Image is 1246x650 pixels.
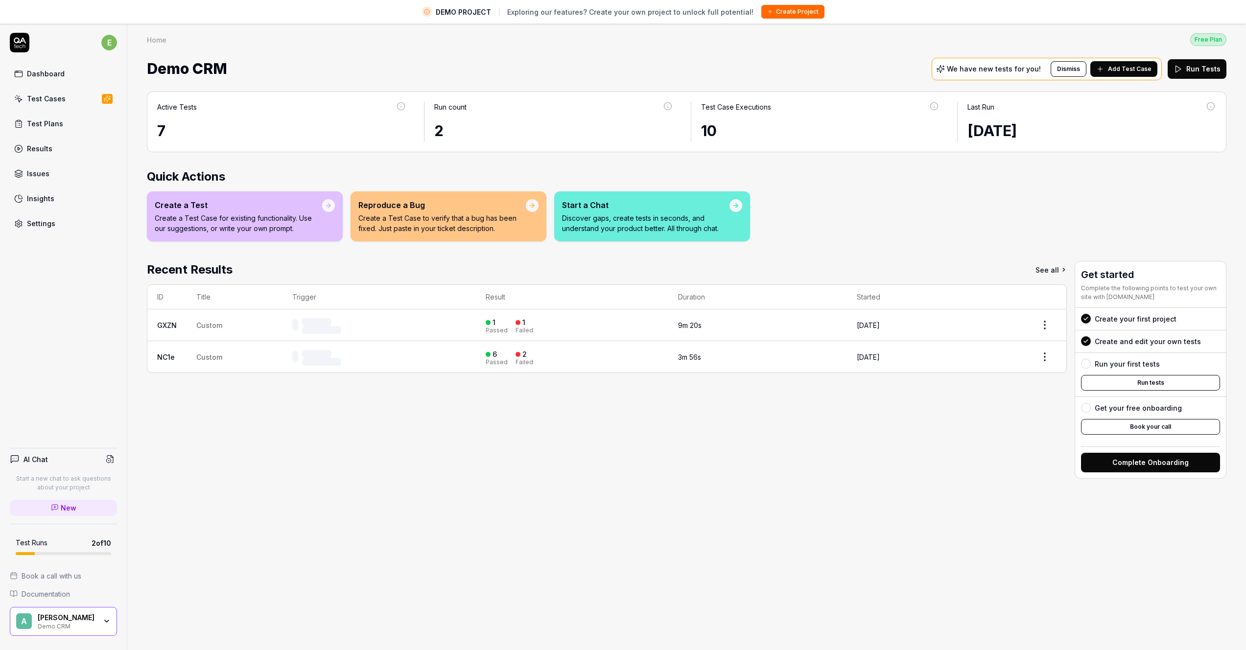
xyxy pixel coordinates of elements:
[434,120,673,142] div: 2
[157,353,175,361] a: NC1e
[701,120,940,142] div: 10
[10,164,117,183] a: Issues
[61,503,76,513] span: New
[857,321,880,329] time: [DATE]
[27,118,63,129] div: Test Plans
[27,218,55,229] div: Settings
[562,199,729,211] div: Start a Chat
[486,327,508,333] div: Passed
[157,120,406,142] div: 7
[1081,375,1220,391] button: Run tests
[196,321,222,329] span: Custom
[10,89,117,108] a: Test Cases
[27,143,52,154] div: Results
[1108,65,1152,73] span: Add Test Case
[967,102,994,112] div: Last Run
[493,318,495,327] div: 1
[486,359,508,365] div: Passed
[1081,453,1220,472] button: Complete Onboarding
[1095,403,1182,413] div: Get your free onboarding
[1035,261,1067,279] a: See all
[147,285,187,309] th: ID
[10,571,117,581] a: Book a call with us
[678,321,702,329] time: 9m 20s
[507,7,753,17] span: Exploring our features? Create your own project to unlock full potential!
[678,353,701,361] time: 3m 56s
[16,538,47,547] h5: Test Runs
[155,199,322,211] div: Create a Test
[196,353,222,361] span: Custom
[10,114,117,133] a: Test Plans
[27,168,49,179] div: Issues
[516,359,533,365] div: Failed
[157,321,177,329] a: GXZN
[10,474,117,492] p: Start a new chat to ask questions about your project
[516,327,533,333] div: Failed
[10,500,117,516] a: New
[1095,314,1176,324] div: Create your first project
[668,285,847,309] th: Duration
[27,69,65,79] div: Dashboard
[10,589,117,599] a: Documentation
[147,168,1226,186] h2: Quick Actions
[101,33,117,52] button: e
[10,139,117,158] a: Results
[476,285,668,309] th: Result
[1168,59,1226,79] button: Run Tests
[22,589,70,599] span: Documentation
[1081,284,1220,302] div: Complete the following points to test your own site with [DOMAIN_NAME]
[10,64,117,83] a: Dashboard
[1095,336,1201,347] div: Create and edit your own tests
[27,193,54,204] div: Insights
[1095,359,1160,369] div: Run your first tests
[147,35,166,45] div: Home
[701,102,771,112] div: Test Case Executions
[522,318,525,327] div: 1
[38,622,96,629] div: Demo CRM
[1081,419,1220,435] button: Book your call
[522,350,527,359] div: 2
[436,7,491,17] span: DEMO PROJECT
[358,213,526,233] p: Create a Test Case to verify that a bug has been fixed. Just paste in your ticket description.
[10,607,117,636] button: A[PERSON_NAME]Demo CRM
[101,35,117,50] span: e
[92,538,111,548] span: 2 of 10
[358,199,526,211] div: Reproduce a Bug
[10,214,117,233] a: Settings
[1090,61,1157,77] button: Add Test Case
[155,213,322,233] p: Create a Test Case for existing functionality. Use our suggestions, or write your own prompt.
[157,102,197,112] div: Active Tests
[847,285,1023,309] th: Started
[434,102,467,112] div: Run count
[282,285,476,309] th: Trigger
[16,613,32,629] span: A
[493,350,497,359] div: 6
[761,5,824,19] button: Create Project
[1051,61,1086,77] button: Dismiss
[10,189,117,208] a: Insights
[22,571,81,581] span: Book a call with us
[147,56,227,82] span: Demo CRM
[38,613,96,622] div: Allen
[562,213,729,233] p: Discover gaps, create tests in seconds, and understand your product better. All through chat.
[967,122,1017,139] time: [DATE]
[187,285,282,309] th: Title
[27,93,66,104] div: Test Cases
[24,454,48,464] h4: AI Chat
[857,353,880,361] time: [DATE]
[947,66,1041,72] p: We have new tests for you!
[1190,33,1226,46] button: Free Plan
[147,261,233,279] h2: Recent Results
[1081,267,1220,282] h3: Get started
